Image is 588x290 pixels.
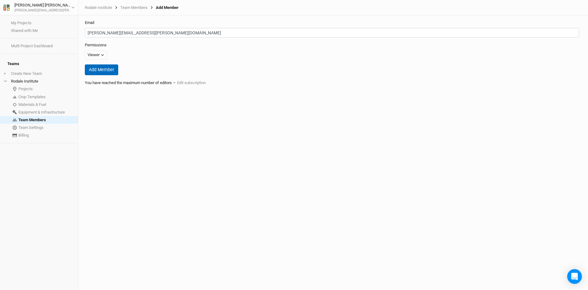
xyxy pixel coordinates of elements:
button: [PERSON_NAME] [PERSON_NAME][PERSON_NAME][EMAIL_ADDRESS][PERSON_NAME][DOMAIN_NAME] [3,2,75,13]
div: [PERSON_NAME][EMAIL_ADDRESS][PERSON_NAME][DOMAIN_NAME] [14,8,71,13]
label: Email [85,20,94,25]
label: Permissions [85,42,107,48]
span: + [4,71,6,76]
a: Rodale Institute [85,5,112,10]
a: Team Members [120,5,148,10]
button: Add Member [85,64,118,75]
div: Add Member [148,5,179,10]
a: Edit subscription [177,80,206,85]
button: Viewer [85,50,107,60]
span: – [173,80,176,85]
div: Open Intercom Messenger [567,269,582,284]
div: Viewer [88,52,100,58]
input: Email Address [85,28,579,37]
p: You have reached the maximum number of editors [85,80,579,86]
div: [PERSON_NAME] [PERSON_NAME] [14,2,71,8]
h4: Teams [4,58,74,70]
